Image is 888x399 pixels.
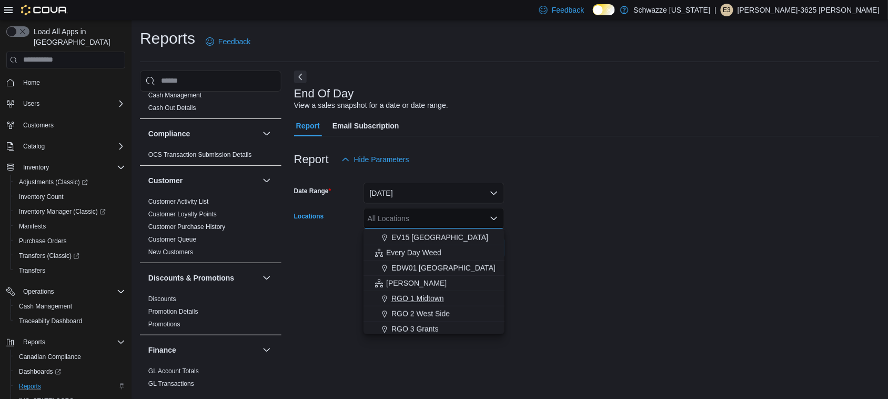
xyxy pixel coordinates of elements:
[23,99,39,108] span: Users
[19,302,72,311] span: Cash Management
[11,219,129,234] button: Manifests
[148,320,180,328] span: Promotions
[15,235,71,247] a: Purchase Orders
[294,87,354,100] h3: End Of Day
[19,367,61,376] span: Dashboards
[19,222,46,231] span: Manifests
[11,248,129,263] a: Transfers (Classic)
[386,247,441,258] span: Every Day Weed
[19,252,79,260] span: Transfers (Classic)
[218,36,250,47] span: Feedback
[15,220,125,233] span: Manifests
[19,353,81,361] span: Canadian Compliance
[490,214,498,223] button: Close list of options
[15,380,45,393] a: Reports
[391,263,496,273] span: EDW01 [GEOGRAPHIC_DATA]
[364,291,504,306] button: RGO 1 Midtown
[2,75,129,90] button: Home
[2,139,129,154] button: Catalog
[738,4,880,16] p: [PERSON_NAME]-3625 [PERSON_NAME]
[15,176,92,188] a: Adjustments (Classic)
[364,245,504,261] button: Every Day Weed
[15,351,125,363] span: Canadian Compliance
[29,26,125,47] span: Load All Apps in [GEOGRAPHIC_DATA]
[364,276,504,291] button: [PERSON_NAME]
[19,97,44,110] button: Users
[364,183,504,204] button: [DATE]
[148,175,258,186] button: Customer
[364,261,504,276] button: EDW01 [GEOGRAPHIC_DATA]
[19,336,125,348] span: Reports
[552,5,584,15] span: Feedback
[11,234,129,248] button: Purchase Orders
[19,207,106,216] span: Inventory Manager (Classic)
[260,127,273,140] button: Compliance
[23,287,54,296] span: Operations
[15,191,68,203] a: Inventory Count
[593,4,615,15] input: Dark Mode
[148,128,190,139] h3: Compliance
[19,178,88,186] span: Adjustments (Classic)
[148,91,201,99] span: Cash Management
[294,212,324,221] label: Locations
[19,382,41,391] span: Reports
[364,322,504,337] button: RGO 3 Grants
[593,15,593,16] span: Dark Mode
[23,142,45,151] span: Catalog
[260,344,273,356] button: Finance
[19,119,58,132] a: Customers
[148,198,209,205] a: Customer Activity List
[294,153,329,166] h3: Report
[354,154,409,165] span: Hide Parameters
[19,118,125,132] span: Customers
[19,140,125,153] span: Catalog
[148,295,176,303] span: Discounts
[15,315,86,327] a: Traceabilty Dashboard
[148,345,258,355] button: Finance
[140,195,281,263] div: Customer
[23,338,45,346] span: Reports
[23,78,40,87] span: Home
[294,71,307,83] button: Next
[337,149,413,170] button: Hide Parameters
[140,293,281,335] div: Discounts & Promotions
[11,189,129,204] button: Inventory Count
[19,140,49,153] button: Catalog
[148,248,193,256] a: New Customers
[364,230,504,245] button: EV15 [GEOGRAPHIC_DATA]
[2,96,129,111] button: Users
[15,300,76,313] a: Cash Management
[714,4,717,16] p: |
[148,210,217,218] span: Customer Loyalty Points
[148,308,198,315] a: Promotion Details
[11,314,129,328] button: Traceabilty Dashboard
[140,89,281,118] div: Cash Management
[19,317,82,325] span: Traceabilty Dashboard
[148,273,258,283] button: Discounts & Promotions
[23,121,54,129] span: Customers
[148,128,258,139] button: Compliance
[148,236,196,243] a: Customer Queue
[19,193,64,201] span: Inventory Count
[260,272,273,284] button: Discounts & Promotions
[23,163,49,172] span: Inventory
[148,104,196,112] a: Cash Out Details
[260,174,273,187] button: Customer
[19,76,125,89] span: Home
[201,31,255,52] a: Feedback
[148,367,199,375] span: GL Account Totals
[15,365,65,378] a: Dashboards
[15,300,125,313] span: Cash Management
[11,263,129,278] button: Transfers
[294,187,331,195] label: Date Range
[15,176,125,188] span: Adjustments (Classic)
[148,223,226,231] span: Customer Purchase History
[148,273,234,283] h3: Discounts & Promotions
[296,115,320,136] span: Report
[11,299,129,314] button: Cash Management
[148,151,252,159] span: OCS Transaction Submission Details
[19,237,67,245] span: Purchase Orders
[19,161,125,174] span: Inventory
